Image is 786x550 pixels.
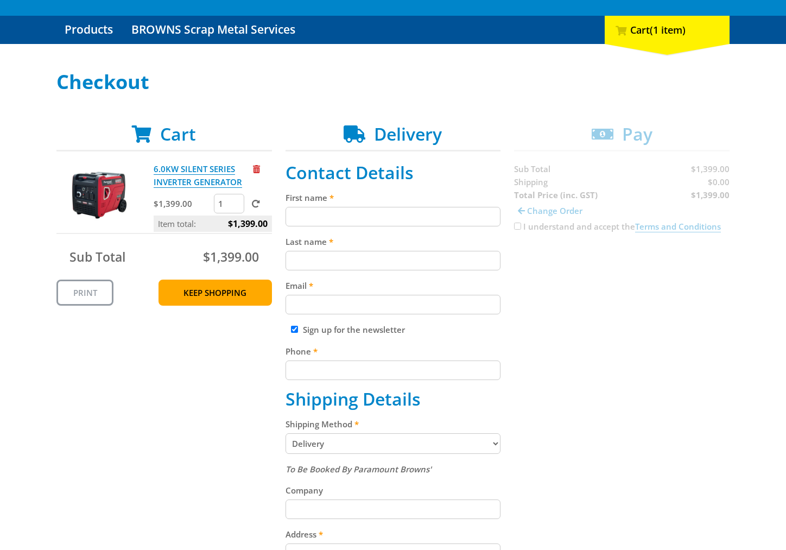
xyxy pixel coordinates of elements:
[228,216,268,232] span: $1,399.00
[286,528,501,541] label: Address
[286,235,501,248] label: Last name
[154,197,212,210] p: $1,399.00
[154,216,272,232] p: Item total:
[286,345,501,358] label: Phone
[286,279,501,292] label: Email
[154,163,242,188] a: 6.0KW SILENT SERIES INVERTER GENERATOR
[67,162,132,227] img: 6.0KW SILENT SERIES INVERTER GENERATOR
[286,295,501,314] input: Please enter your email address.
[56,16,121,44] a: Go to the Products page
[203,248,259,265] span: $1,399.00
[123,16,303,44] a: Go to the BROWNS Scrap Metal Services page
[286,464,432,475] em: To Be Booked By Paramount Browns'
[56,71,730,93] h1: Checkout
[56,280,113,306] a: Print
[253,163,260,174] a: Remove from cart
[286,251,501,270] input: Please enter your last name.
[286,207,501,226] input: Please enter your first name.
[286,162,501,183] h2: Contact Details
[159,280,272,306] a: Keep Shopping
[286,418,501,431] label: Shipping Method
[69,248,125,265] span: Sub Total
[286,361,501,380] input: Please enter your telephone number.
[303,324,405,335] label: Sign up for the newsletter
[374,122,442,146] span: Delivery
[286,389,501,409] h2: Shipping Details
[286,484,501,497] label: Company
[286,191,501,204] label: First name
[160,122,196,146] span: Cart
[650,23,686,36] span: (1 item)
[286,433,501,454] select: Please select a shipping method.
[605,16,730,44] div: Cart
